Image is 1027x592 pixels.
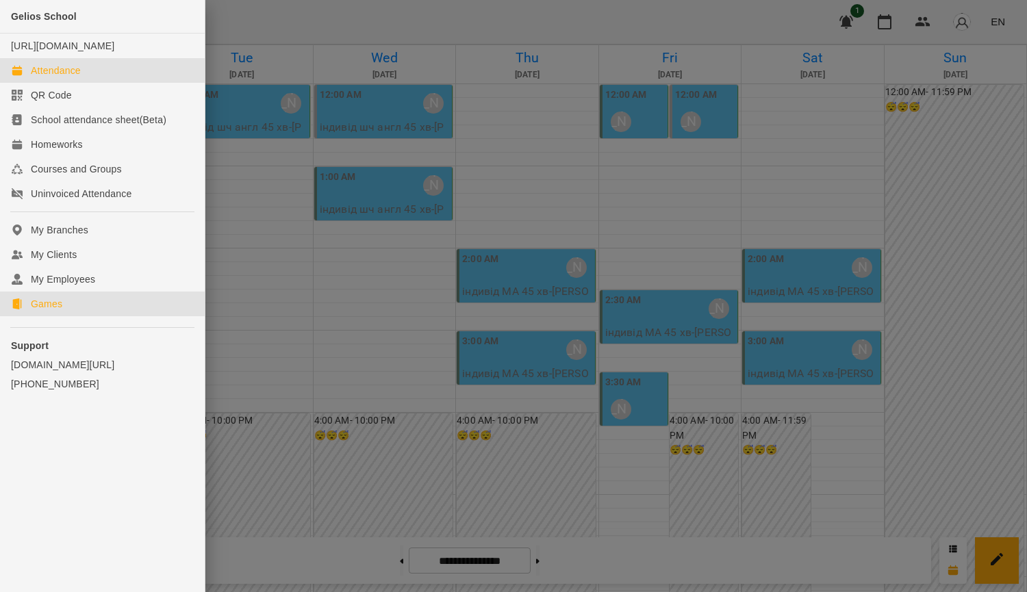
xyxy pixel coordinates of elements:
div: Attendance [31,64,81,77]
p: Support [11,339,194,352]
div: QR Code [31,88,72,102]
a: [PHONE_NUMBER] [11,377,194,391]
div: My Clients [31,248,77,261]
div: Courses and Groups [31,162,122,176]
div: Uninvoiced Attendance [31,187,131,201]
div: School attendance sheet(Beta) [31,113,166,127]
div: My Employees [31,272,95,286]
div: Games [31,297,62,311]
span: Gelios School [11,11,77,22]
div: Homeworks [31,138,83,151]
a: [URL][DOMAIN_NAME] [11,40,114,51]
div: My Branches [31,223,88,237]
a: [DOMAIN_NAME][URL] [11,358,194,372]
